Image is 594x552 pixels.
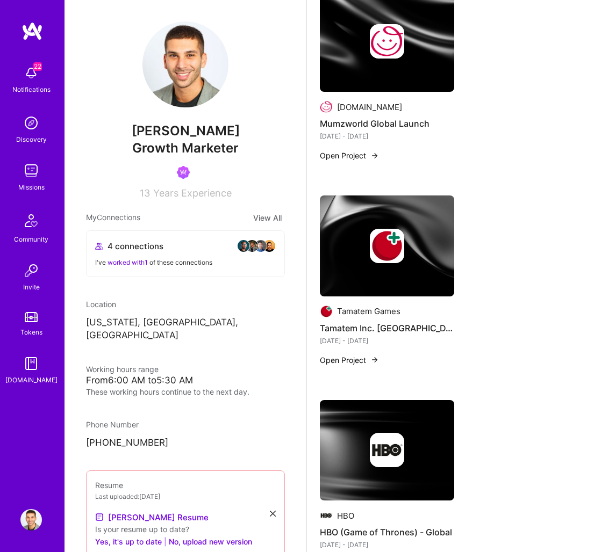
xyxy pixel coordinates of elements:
[237,239,250,252] img: avatar
[86,123,285,139] span: [PERSON_NAME]
[20,112,42,134] img: discovery
[370,151,379,160] img: arrow-right
[18,208,44,234] img: Community
[86,299,285,310] div: Location
[320,130,454,142] div: [DATE] - [DATE]
[108,258,148,266] span: worked with 1
[320,400,454,501] img: cover
[246,239,259,252] img: avatar
[95,257,276,268] div: I've of these connections
[140,187,150,199] span: 13
[95,491,276,502] div: Last uploaded: [DATE]
[320,321,454,335] h4: Tamatem Inc. [GEOGRAPHIC_DATA] Launch
[153,187,232,199] span: Years Experience
[320,525,454,539] h4: HBO (Game of Thrones) - Global
[270,511,276,517] i: icon Close
[95,242,103,250] i: icon Collaborator
[95,481,123,490] span: Resume
[33,62,42,71] span: 22
[370,433,404,467] img: Company logo
[14,234,48,245] div: Community
[337,510,354,521] div: HBO
[108,241,163,252] span: 4 connections
[320,150,379,161] button: Open Project
[20,353,42,374] img: guide book
[142,21,228,107] img: User Avatar
[337,306,400,317] div: Tamatem Games
[16,134,47,145] div: Discovery
[263,239,276,252] img: avatar
[18,181,45,193] div: Missions
[320,305,333,318] img: Company logo
[320,100,333,113] img: Company logo
[337,101,402,113] div: [DOMAIN_NAME]
[86,375,285,386] div: From 6:00 AM to 5:30 AM
[320,117,454,130] h4: Mumzworld Global Launch
[25,312,38,322] img: tokens
[320,354,379,366] button: Open Project
[12,84,51,95] div: Notifications
[132,140,239,156] span: Growth Marketer
[18,509,45,531] a: User Avatar
[95,524,276,535] div: Is your resume up to date?
[86,437,285,449] p: [PHONE_NUMBER]
[177,166,190,179] img: Been on Mission
[370,24,404,59] img: Company logo
[370,355,379,364] img: arrow-right
[20,509,42,531] img: User Avatar
[86,386,285,397] div: These working hours continue to the next day.
[86,212,140,224] span: My Connections
[86,230,285,277] button: 4 connectionsavataravataravataravatarI've worked with1 of these connections
[23,281,40,293] div: Invite
[86,365,159,374] span: Working hours range
[370,229,404,263] img: Company logo
[95,513,104,521] img: Resume
[169,535,252,548] button: No, upload new version
[22,21,43,41] img: logo
[86,316,285,342] p: [US_STATE], [GEOGRAPHIC_DATA], [GEOGRAPHIC_DATA]
[20,260,42,281] img: Invite
[320,539,454,550] div: [DATE] - [DATE]
[320,509,333,522] img: Company logo
[20,62,42,84] img: bell
[95,511,209,524] a: [PERSON_NAME] Resume
[250,212,285,224] button: View All
[5,374,58,386] div: [DOMAIN_NAME]
[164,536,167,547] span: |
[20,326,42,338] div: Tokens
[86,420,139,429] span: Phone Number
[320,335,454,346] div: [DATE] - [DATE]
[20,160,42,181] img: teamwork
[95,535,162,548] button: Yes, it's up to date
[254,239,267,252] img: avatar
[320,195,454,296] img: cover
